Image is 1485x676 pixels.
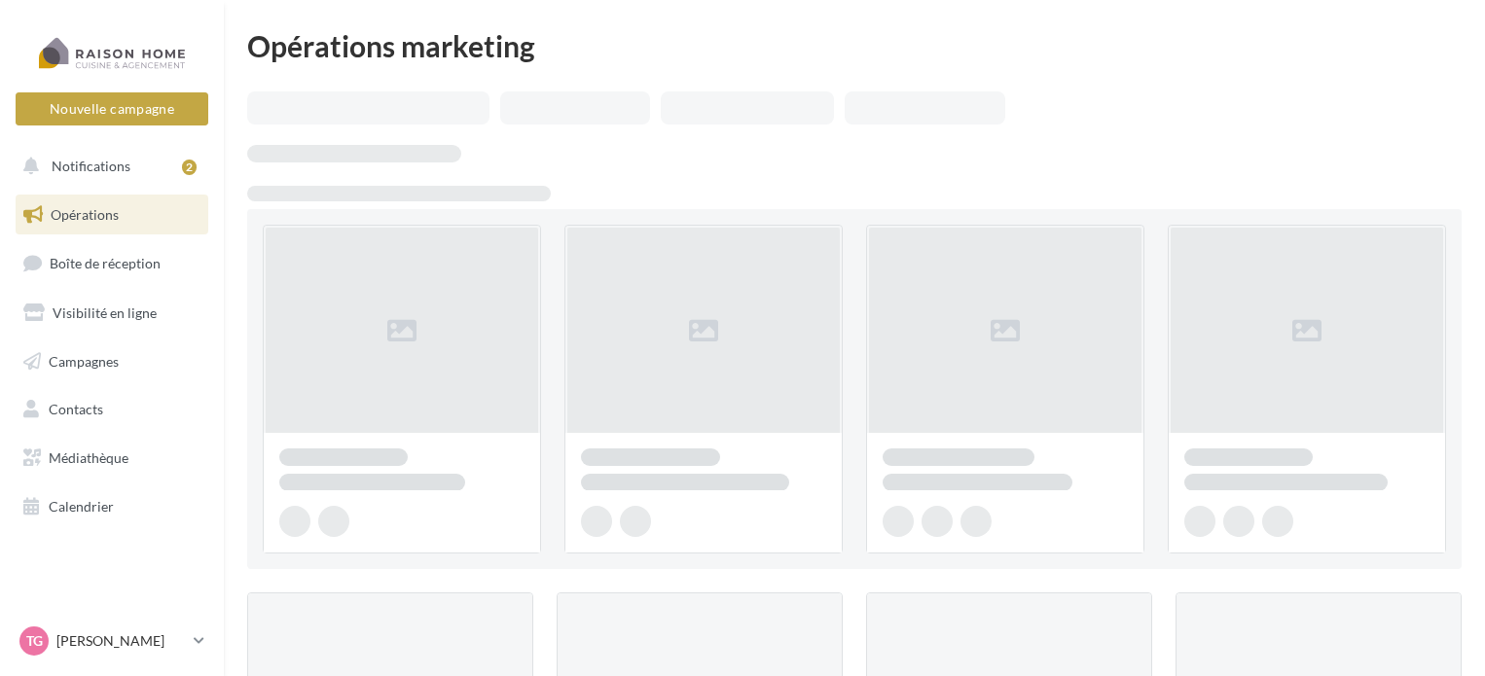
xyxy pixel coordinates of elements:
span: Visibilité en ligne [53,304,157,321]
a: TG [PERSON_NAME] [16,623,208,659]
a: Boîte de réception [12,242,212,284]
span: Notifications [52,158,130,174]
div: Opérations marketing [247,31,1462,60]
a: Campagnes [12,341,212,382]
button: Notifications 2 [12,146,204,187]
div: 2 [182,160,197,175]
span: TG [26,631,43,651]
p: [PERSON_NAME] [56,631,186,651]
button: Nouvelle campagne [16,92,208,125]
span: Campagnes [49,352,119,369]
span: Boîte de réception [50,255,161,271]
a: Médiathèque [12,438,212,479]
a: Visibilité en ligne [12,293,212,334]
a: Calendrier [12,486,212,527]
a: Opérations [12,195,212,235]
span: Opérations [51,206,119,223]
span: Contacts [49,401,103,417]
span: Médiathèque [49,449,128,466]
a: Contacts [12,389,212,430]
span: Calendrier [49,498,114,515]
